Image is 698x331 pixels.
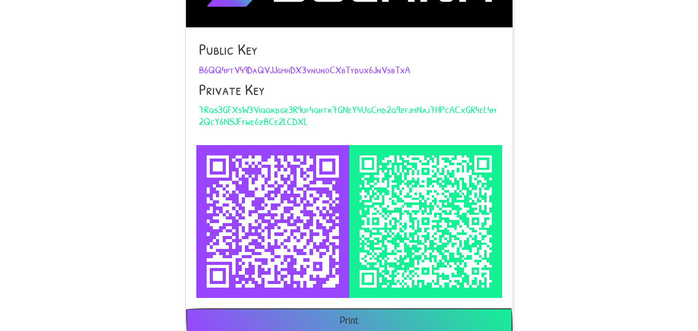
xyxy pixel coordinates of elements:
span: B6QQ4ptV49DaQVJJgmhDX3vnunoCXbTydux6JnVsbTxA [199,62,410,76]
img: YVMvVbKAAAAAASUVORK5CYII= [360,155,492,288]
span: 7Rqs3GFXsW3Viqqkdgr3R9uf4qhtk7GNeY4UgCmd2q9zfjmNaj7HPcACxGR4eL4m2QcY6NSJFfwe6zBCe2LCDXL [199,102,497,128]
div: B6QQ4ptV49DaQVJJgmhDX3vnunoCXbTydux6JnVsbTxA [207,155,339,288]
h4: Public Key [199,40,500,58]
div: 7Rqs3GFXsW3Viqqkdgr3R9uf4qhtk7GNeY4UgCmd2q9zfjmNaj7HPcACxGR4eL4m2QcY6NSJFfwe6zBCe2LCDXL [360,155,492,288]
img: 2dy+kUAAAAGSURBVAMAL6SIetPIq9sAAAAASUVORK5CYII= [207,155,339,288]
h4: Private Key [199,81,500,99]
